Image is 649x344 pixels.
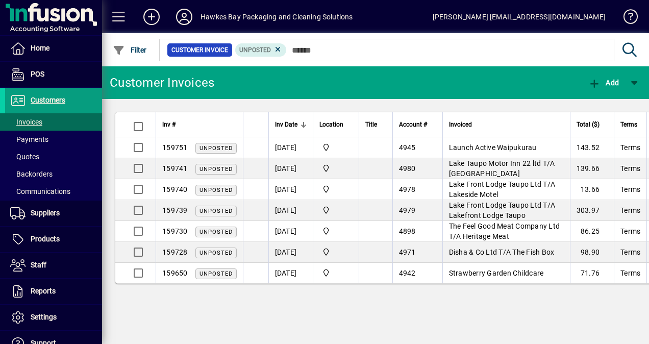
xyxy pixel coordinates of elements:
span: Lake Front Lodge Taupo Ltd T/A Lakeside Motel [449,180,556,199]
span: 4979 [399,206,416,214]
a: Home [5,36,102,61]
span: 159751 [162,143,188,152]
span: Unposted [239,46,271,54]
button: Profile [168,8,201,26]
td: [DATE] [268,242,313,263]
div: Inv Date [275,119,307,130]
span: Reports [31,287,56,295]
span: Central [319,142,353,153]
div: Hawkes Bay Packaging and Cleaning Solutions [201,9,353,25]
div: Total ($) [577,119,609,130]
span: Inv Date [275,119,297,130]
div: Inv # [162,119,237,130]
td: 303.97 [570,200,614,221]
span: Account # [399,119,427,130]
a: Products [5,227,102,252]
span: Unposted [199,208,233,214]
span: 4898 [399,227,416,235]
span: Payments [10,135,48,143]
span: Central [319,184,353,195]
a: Staff [5,253,102,278]
td: 13.66 [570,179,614,200]
span: 4945 [399,143,416,152]
td: 71.76 [570,263,614,283]
span: Strawberry Garden Childcare [449,269,544,277]
a: Payments [5,131,102,148]
span: Products [31,235,60,243]
span: Unposted [199,250,233,256]
div: Customer Invoices [110,75,214,91]
span: Quotes [10,153,39,161]
span: 159739 [162,206,188,214]
td: [DATE] [268,137,313,158]
td: 143.52 [570,137,614,158]
span: 159741 [162,164,188,173]
a: Communications [5,183,102,200]
span: 159730 [162,227,188,235]
div: [PERSON_NAME] [EMAIL_ADDRESS][DOMAIN_NAME] [433,9,606,25]
span: 159740 [162,185,188,193]
span: POS [31,70,44,78]
div: Invoiced [449,119,564,130]
span: Customer Invoice [171,45,228,55]
span: Invoiced [449,119,472,130]
a: Knowledge Base [616,2,636,35]
span: Location [319,119,343,130]
a: Settings [5,305,102,330]
span: Terms [620,119,637,130]
span: Add [588,79,619,87]
div: Location [319,119,353,130]
span: 4971 [399,248,416,256]
span: Terms [620,269,640,277]
a: POS [5,62,102,87]
span: 4942 [399,269,416,277]
span: Terms [620,164,640,173]
td: [DATE] [268,200,313,221]
mat-chip: Customer Invoice Status: Unposted [235,43,287,57]
td: 139.66 [570,158,614,179]
span: 4978 [399,185,416,193]
span: Home [31,44,49,52]
span: Central [319,205,353,216]
a: Quotes [5,148,102,165]
span: Terms [620,206,640,214]
span: Disha & Co Ltd T/A The Fish Box [449,248,555,256]
span: Central [319,226,353,237]
td: [DATE] [268,263,313,283]
span: Total ($) [577,119,600,130]
div: Account # [399,119,436,130]
span: The Feel Good Meat Company Ltd T/A Heritage Meat [449,222,560,240]
span: Unposted [199,187,233,193]
span: Unposted [199,166,233,173]
span: Central [319,267,353,279]
td: 98.90 [570,242,614,263]
span: Central [319,163,353,174]
td: [DATE] [268,221,313,242]
span: Terms [620,248,640,256]
span: Customers [31,96,65,104]
td: [DATE] [268,179,313,200]
span: Unposted [199,229,233,235]
span: Filter [113,46,147,54]
button: Add [586,73,621,92]
span: 159728 [162,248,188,256]
span: Unposted [199,145,233,152]
span: Inv # [162,119,176,130]
span: Suppliers [31,209,60,217]
a: Backorders [5,165,102,183]
span: Launch Active Waipukurau [449,143,537,152]
span: Backorders [10,170,53,178]
span: 159650 [162,269,188,277]
td: [DATE] [268,158,313,179]
button: Add [135,8,168,26]
span: Unposted [199,271,233,277]
span: Settings [31,313,57,321]
span: Invoices [10,118,42,126]
a: Suppliers [5,201,102,226]
span: Terms [620,143,640,152]
span: 4980 [399,164,416,173]
span: Lake Taupo Motor Inn 22 ltd T/A [GEOGRAPHIC_DATA] [449,159,555,178]
span: Terms [620,185,640,193]
a: Reports [5,279,102,304]
span: Title [365,119,377,130]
